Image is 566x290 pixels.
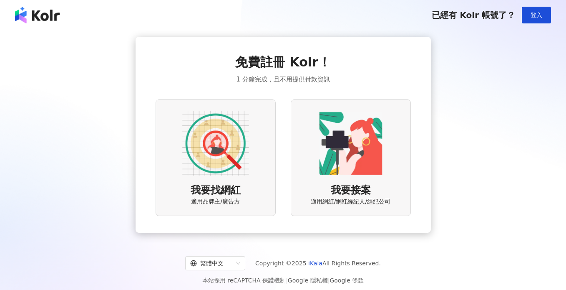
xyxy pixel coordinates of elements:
div: 繁體中文 [190,257,233,270]
a: iKala [308,260,322,267]
span: 登入 [531,12,542,18]
img: logo [15,7,60,23]
a: Google 隱私權 [288,277,328,284]
span: 我要找網紅 [191,183,241,198]
span: | [328,277,330,284]
span: 我要接案 [331,183,371,198]
span: 1 分鐘完成，且不用提供付款資訊 [236,74,330,84]
span: 適用網紅/網紅經紀人/經紀公司 [311,198,390,206]
button: 登入 [522,7,551,23]
img: KOL identity option [317,110,384,177]
img: AD identity option [182,110,249,177]
span: 適用品牌主/廣告方 [191,198,240,206]
span: 本站採用 reCAPTCHA 保護機制 [202,275,364,285]
span: Copyright © 2025 All Rights Reserved. [255,258,381,268]
span: 免費註冊 Kolr！ [235,53,331,71]
a: Google 條款 [330,277,364,284]
span: 已經有 Kolr 帳號了？ [432,10,515,20]
span: | [286,277,288,284]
